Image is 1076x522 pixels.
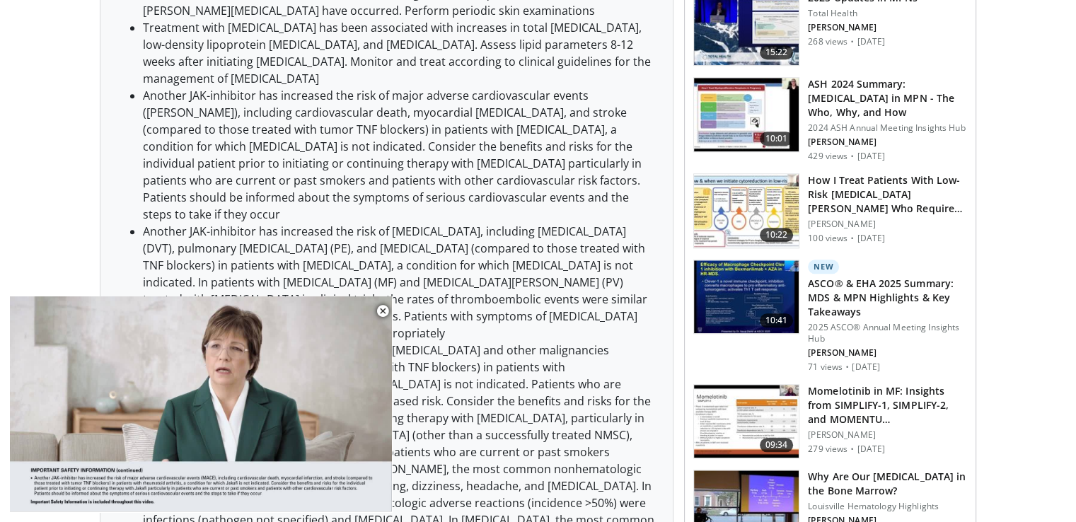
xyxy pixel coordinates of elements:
span: 15:22 [760,45,794,59]
span: 10:22 [760,228,794,242]
h3: ASCO® & EHA 2025 Summary: MDS & MPN Highlights & Key Takeaways [808,277,967,319]
div: · [845,361,849,373]
p: 429 views [808,151,848,162]
h3: How I Treat Patients With Low-Risk [MEDICAL_DATA][PERSON_NAME] Who Require Cyt… [808,173,967,216]
span: 10:41 [760,313,794,327]
div: · [850,151,854,162]
li: Another JAK-inhibitor has increased the risk of [MEDICAL_DATA], including [MEDICAL_DATA] (DVT), p... [143,223,659,342]
li: Treatment with [MEDICAL_DATA] has been associated with increases in total [MEDICAL_DATA], low-den... [143,19,659,87]
h3: ASH 2024 Summary: [MEDICAL_DATA] in MPN - The Who, Why, and How [808,77,967,120]
p: [DATE] [857,151,885,162]
h3: Momelotinib in MF: Insights from SIMPLIFY-1, SIMPLIFY-2, and MOMENTU… [808,384,967,427]
p: New [808,260,839,274]
li: Another JAK-inhibitor has increased the risk of major adverse cardiovascular events ([PERSON_NAME... [143,87,659,223]
span: 09:34 [760,438,794,452]
p: Total Health [808,8,918,19]
h3: Why Are Our [MEDICAL_DATA] in the Bone Marrow? [808,470,967,498]
div: · [850,233,854,244]
a: 09:34 Momelotinib in MF: Insights from SIMPLIFY-1, SIMPLIFY-2, and MOMENTU… [PERSON_NAME] 279 vie... [693,384,967,459]
p: [DATE] [857,233,885,244]
p: [DATE] [857,443,885,455]
p: [DATE] [857,36,885,47]
a: 10:41 New ASCO® & EHA 2025 Summary: MDS & MPN Highlights & Key Takeaways 2025 ASCO® Annual Meetin... [693,260,967,373]
a: 10:22 How I Treat Patients With Low-Risk [MEDICAL_DATA][PERSON_NAME] Who Require Cyt… [PERSON_NAM... [693,173,967,248]
a: 10:01 ASH 2024 Summary: [MEDICAL_DATA] in MPN - The Who, Why, and How 2024 ASH Annual Meeting Ins... [693,77,967,162]
p: 100 views [808,233,848,244]
p: 2024 ASH Annual Meeting Insights Hub [808,122,967,134]
div: · [850,36,854,47]
p: 2025 ASCO® Annual Meeting Insights Hub [808,322,967,344]
p: 279 views [808,443,848,455]
p: [DATE] [852,361,880,373]
p: [PERSON_NAME] [808,219,967,230]
img: 2f5b009d-0417-48b3-920b-0948148e56d9.150x105_q85_crop-smart_upscale.jpg [694,260,799,334]
p: Louisville Hematology Highlights [808,501,967,512]
p: [PERSON_NAME] [808,347,967,359]
img: a5512b5e-bfc9-4228-8241-b378708aacf9.150x105_q85_crop-smart_upscale.jpg [694,385,799,458]
div: · [850,443,854,455]
button: Close [369,296,397,326]
p: 71 views [808,361,843,373]
p: [PERSON_NAME] [808,137,967,148]
p: [PERSON_NAME] [808,429,967,441]
span: 10:01 [760,132,794,146]
li: Another JAK-inhibitor has increased the risk of [MEDICAL_DATA] and other malignancies excluding N... [143,342,659,460]
img: 13f94eca-2765-4d17-a9e6-ed3f2bb4a8fe.150x105_q85_crop-smart_upscale.jpg [694,174,799,248]
img: bbbcc1de-9304-448b-b00e-08d23e68d3d5.150x105_q85_crop-smart_upscale.jpg [694,78,799,151]
video-js: Video Player [10,296,392,512]
p: 268 views [808,36,848,47]
p: [PERSON_NAME] [808,22,918,33]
